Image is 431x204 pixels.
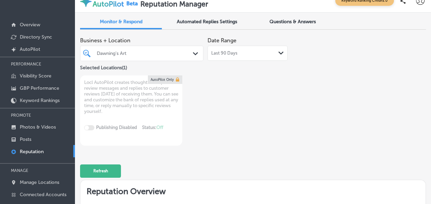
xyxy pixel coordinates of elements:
div: Dawning's Art [97,50,194,56]
p: Overview [20,22,40,28]
p: Connected Accounts [20,192,66,198]
p: GBP Performance [20,85,59,91]
button: Refresh [80,164,121,178]
p: Directory Sync [20,34,52,40]
label: Date Range [207,37,236,44]
span: Automated Replies Settings [177,19,237,25]
p: Posts [20,136,31,142]
p: Visibility Score [20,73,51,79]
p: Keyword Rankings [20,98,60,103]
p: AutoPilot [20,46,40,52]
h2: Reputation Overview [80,180,426,200]
span: Last 90 Days [211,50,237,56]
p: Manage Locations [20,179,59,185]
p: Selected Locations ( 1 ) [80,62,127,71]
p: Reputation [20,149,44,155]
span: Business + Location [80,37,203,44]
span: Questions & Answers [270,19,316,25]
p: Photos & Videos [20,124,56,130]
span: Monitor & Respond [100,19,142,25]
